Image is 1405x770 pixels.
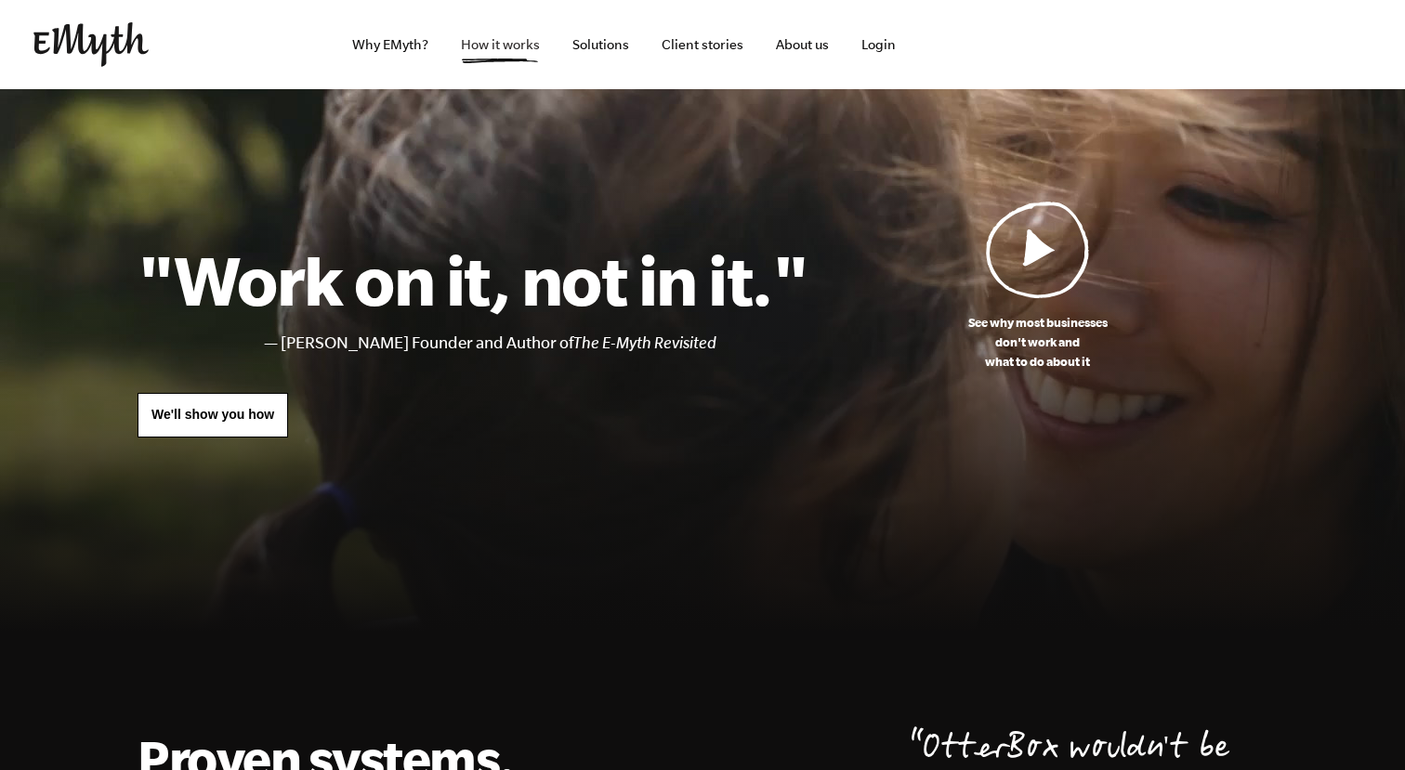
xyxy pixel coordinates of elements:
[972,24,1167,65] iframe: Embedded CTA
[151,407,274,422] span: We'll show you how
[33,22,149,67] img: EMyth
[808,313,1267,372] p: See why most businesses don't work and what to do about it
[1312,681,1405,770] iframe: Chat Widget
[138,393,288,437] a: We'll show you how
[138,239,808,320] h1: "Work on it, not in it."
[573,333,716,352] i: The E-Myth Revisited
[281,330,808,357] li: [PERSON_NAME] Founder and Author of
[1176,24,1372,65] iframe: Embedded CTA
[808,201,1267,372] a: See why most businessesdon't work andwhat to do about it
[986,201,1090,298] img: Play Video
